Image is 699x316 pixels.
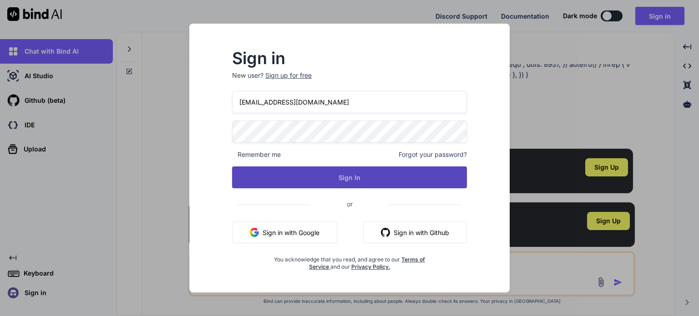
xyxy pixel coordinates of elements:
input: Login or Email [232,91,467,113]
div: You acknowledge that you read, and agree to our and our [271,251,428,271]
span: Remember me [232,150,281,159]
span: or [310,193,389,215]
img: google [250,228,259,237]
span: Forgot your password? [399,150,467,159]
h2: Sign in [232,51,467,65]
img: github [381,228,390,237]
div: Sign up for free [265,71,312,80]
a: Privacy Policy. [351,263,390,270]
a: Terms of Service [309,256,425,270]
button: Sign In [232,166,467,188]
button: Sign in with Google [232,221,337,243]
button: Sign in with Github [363,221,467,243]
p: New user? [232,71,467,91]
